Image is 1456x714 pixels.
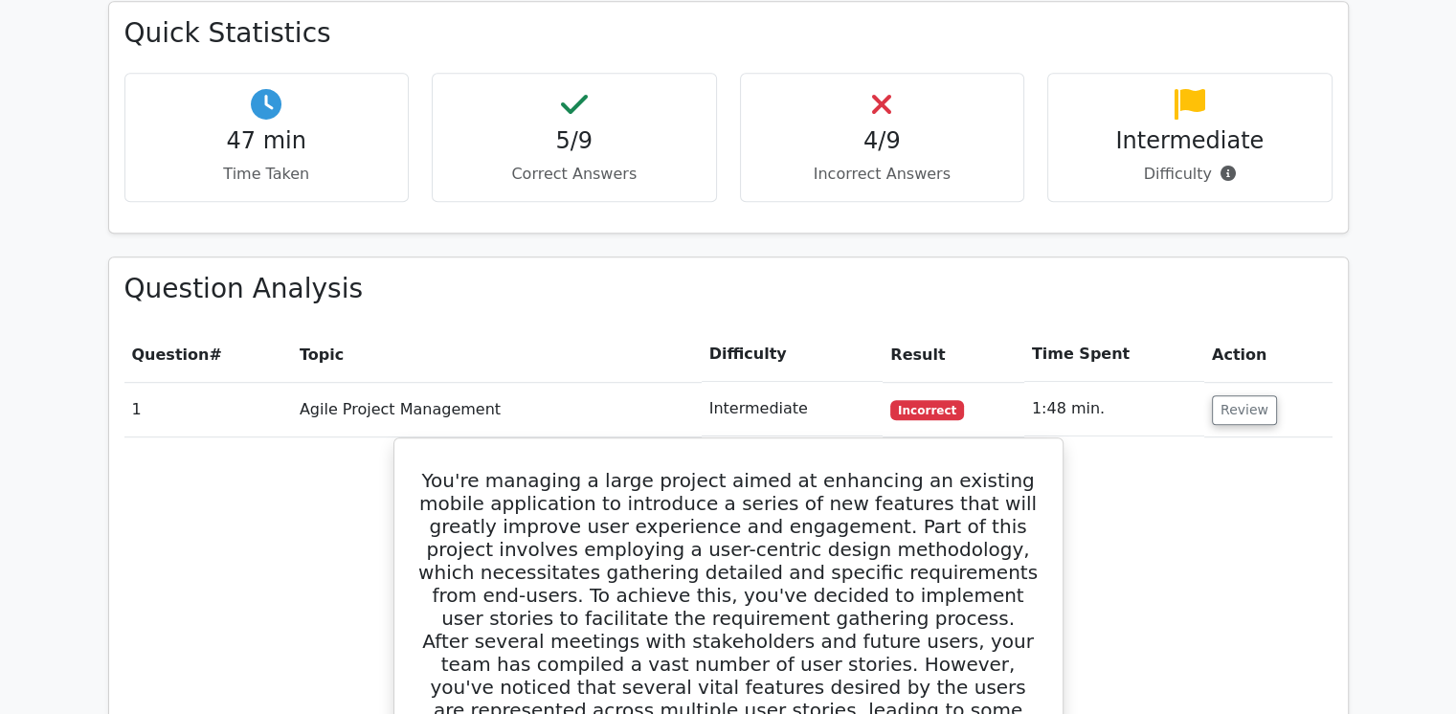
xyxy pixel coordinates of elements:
p: Incorrect Answers [756,163,1009,186]
td: Agile Project Management [292,382,702,436]
h4: Intermediate [1064,127,1316,155]
th: # [124,327,292,382]
th: Time Spent [1024,327,1204,382]
td: 1 [124,382,292,436]
th: Result [883,327,1024,382]
p: Difficulty [1064,163,1316,186]
th: Difficulty [702,327,884,382]
th: Topic [292,327,702,382]
h3: Question Analysis [124,273,1333,305]
p: Time Taken [141,163,393,186]
h3: Quick Statistics [124,17,1333,50]
td: 1:48 min. [1024,382,1204,436]
span: Question [132,346,210,364]
span: Incorrect [890,400,964,419]
button: Review [1212,395,1277,425]
td: Intermediate [702,382,884,436]
p: Correct Answers [448,163,701,186]
h4: 47 min [141,127,393,155]
h4: 4/9 [756,127,1009,155]
h4: 5/9 [448,127,701,155]
th: Action [1204,327,1333,382]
